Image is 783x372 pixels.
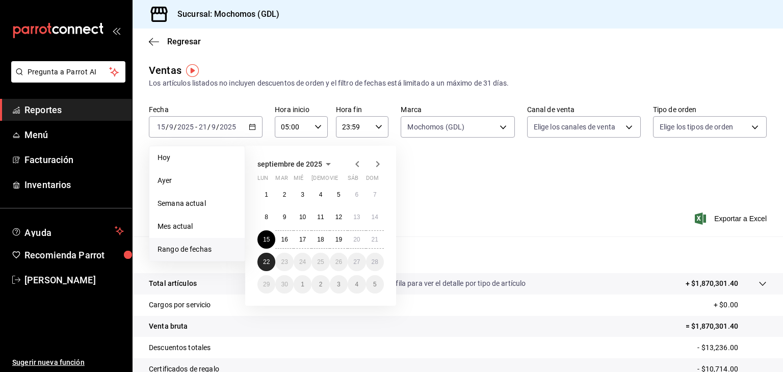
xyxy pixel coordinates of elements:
p: Da clic en la fila para ver el detalle por tipo de artículo [357,278,526,289]
abbr: 8 de septiembre de 2025 [265,214,268,221]
button: Pregunta a Parrot AI [11,61,125,83]
span: Mochomos (GDL) [407,122,464,132]
input: -- [156,123,166,131]
button: 21 de septiembre de 2025 [366,230,384,249]
button: 14 de septiembre de 2025 [366,208,384,226]
label: Hora inicio [275,106,328,113]
span: / [166,123,169,131]
button: 26 de septiembre de 2025 [330,253,348,271]
button: 10 de septiembre de 2025 [294,208,311,226]
p: - $13,236.00 [697,342,767,353]
button: 1 de octubre de 2025 [294,275,311,294]
span: Ayer [158,175,237,186]
abbr: 23 de septiembre de 2025 [281,258,288,265]
abbr: 5 de octubre de 2025 [373,281,377,288]
input: -- [169,123,174,131]
button: open_drawer_menu [112,26,120,35]
abbr: 12 de septiembre de 2025 [335,214,342,221]
button: septiembre de 2025 [257,158,334,170]
abbr: 28 de septiembre de 2025 [372,258,378,265]
button: 13 de septiembre de 2025 [348,208,366,226]
abbr: 4 de octubre de 2025 [355,281,358,288]
abbr: martes [275,175,288,185]
span: / [174,123,177,131]
button: 5 de septiembre de 2025 [330,185,348,204]
span: Semana actual [158,198,237,209]
button: 24 de septiembre de 2025 [294,253,311,271]
abbr: 14 de septiembre de 2025 [372,214,378,221]
button: 5 de octubre de 2025 [366,275,384,294]
abbr: sábado [348,175,358,185]
abbr: 25 de septiembre de 2025 [317,258,324,265]
label: Marca [401,106,514,113]
span: [PERSON_NAME] [24,273,124,287]
abbr: 4 de septiembre de 2025 [319,191,323,198]
abbr: 10 de septiembre de 2025 [299,214,306,221]
button: 11 de septiembre de 2025 [311,208,329,226]
button: 8 de septiembre de 2025 [257,208,275,226]
label: Canal de venta [527,106,641,113]
abbr: 15 de septiembre de 2025 [263,236,270,243]
button: 22 de septiembre de 2025 [257,253,275,271]
abbr: viernes [330,175,338,185]
a: Pregunta a Parrot AI [7,74,125,85]
abbr: 18 de septiembre de 2025 [317,236,324,243]
p: Descuentos totales [149,342,211,353]
input: ---- [177,123,194,131]
button: 3 de septiembre de 2025 [294,185,311,204]
abbr: 21 de septiembre de 2025 [372,236,378,243]
abbr: 29 de septiembre de 2025 [263,281,270,288]
h3: Sucursal: Mochomos (GDL) [169,8,279,20]
span: - [195,123,197,131]
abbr: 22 de septiembre de 2025 [263,258,270,265]
abbr: 20 de septiembre de 2025 [353,236,360,243]
abbr: 19 de septiembre de 2025 [335,236,342,243]
span: Ayuda [24,225,111,237]
abbr: 27 de septiembre de 2025 [353,258,360,265]
abbr: 1 de septiembre de 2025 [265,191,268,198]
button: 30 de septiembre de 2025 [275,275,293,294]
span: Elige los canales de venta [534,122,615,132]
abbr: jueves [311,175,372,185]
button: 18 de septiembre de 2025 [311,230,329,249]
button: 12 de septiembre de 2025 [330,208,348,226]
abbr: 30 de septiembre de 2025 [281,281,288,288]
span: Elige los tipos de orden [660,122,733,132]
abbr: lunes [257,175,268,185]
span: Facturación [24,153,124,167]
span: Rango de fechas [158,244,237,255]
span: Mes actual [158,221,237,232]
abbr: 7 de septiembre de 2025 [373,191,377,198]
span: Menú [24,128,124,142]
label: Fecha [149,106,263,113]
p: = $1,870,301.40 [686,321,767,332]
span: Inventarios [24,178,124,192]
div: Ventas [149,63,181,78]
abbr: 26 de septiembre de 2025 [335,258,342,265]
button: 29 de septiembre de 2025 [257,275,275,294]
p: Cargos por servicio [149,300,211,310]
button: 17 de septiembre de 2025 [294,230,311,249]
p: + $1,870,301.40 [686,278,738,289]
span: septiembre de 2025 [257,160,322,168]
button: 3 de octubre de 2025 [330,275,348,294]
p: Resumen [149,249,767,261]
div: Los artículos listados no incluyen descuentos de orden y el filtro de fechas está limitado a un m... [149,78,767,89]
input: ---- [219,123,237,131]
button: Exportar a Excel [697,212,767,225]
span: / [207,123,211,131]
button: 7 de septiembre de 2025 [366,185,384,204]
button: 27 de septiembre de 2025 [348,253,366,271]
abbr: 2 de septiembre de 2025 [283,191,286,198]
label: Tipo de orden [653,106,767,113]
button: 25 de septiembre de 2025 [311,253,329,271]
abbr: domingo [366,175,379,185]
abbr: 3 de octubre de 2025 [337,281,341,288]
p: Venta bruta [149,321,188,332]
abbr: 11 de septiembre de 2025 [317,214,324,221]
span: Reportes [24,103,124,117]
p: Total artículos [149,278,197,289]
abbr: 17 de septiembre de 2025 [299,236,306,243]
button: 9 de septiembre de 2025 [275,208,293,226]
